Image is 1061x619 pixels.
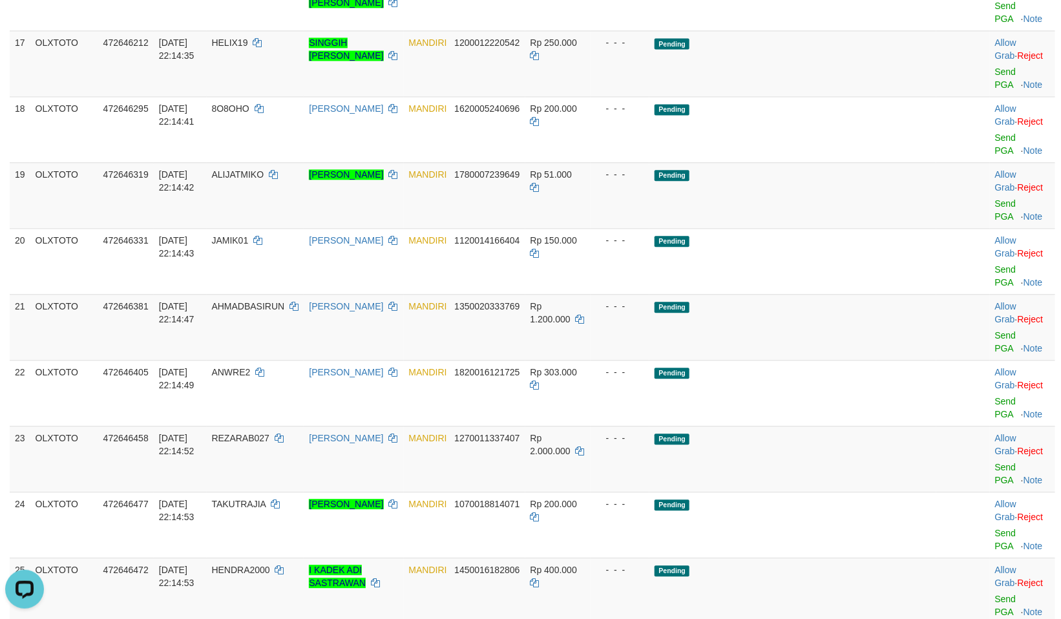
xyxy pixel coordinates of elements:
[103,169,149,180] span: 472646319
[10,162,30,228] td: 19
[596,102,645,115] div: - - -
[1018,512,1044,522] a: Reject
[1018,380,1044,390] a: Reject
[159,565,194,588] span: [DATE] 22:14:53
[454,103,520,114] span: Copy 1620005240696 to clipboard
[1024,607,1043,617] a: Note
[212,367,251,377] span: ANWRE2
[596,300,645,313] div: - - -
[995,198,1016,222] a: Send PGA
[409,301,447,311] span: MANDIRI
[1024,409,1043,419] a: Note
[309,565,366,588] a: I KADEK ADI SASTRAWAN
[159,37,194,61] span: [DATE] 22:14:35
[103,235,149,246] span: 472646331
[103,499,149,509] span: 472646477
[655,499,689,510] span: Pending
[995,37,1016,61] a: Allow Grab
[30,492,98,558] td: OLXTOTO
[1024,343,1043,353] a: Note
[212,235,249,246] span: JAMIK01
[1024,277,1043,288] a: Note
[995,103,1016,127] a: Allow Grab
[1018,182,1044,193] a: Reject
[10,30,30,96] td: 17
[5,5,44,44] button: Open LiveChat chat widget
[995,433,1018,456] span: ·
[309,103,383,114] a: [PERSON_NAME]
[596,498,645,510] div: - - -
[159,235,194,258] span: [DATE] 22:14:43
[212,103,249,114] span: 8O8OHO
[159,301,194,324] span: [DATE] 22:14:47
[995,1,1016,24] a: Send PGA
[530,367,577,377] span: Rp 303.000
[990,96,1055,162] td: ·
[309,499,383,509] a: [PERSON_NAME]
[454,367,520,377] span: Copy 1820016121725 to clipboard
[995,132,1016,156] a: Send PGA
[454,433,520,443] span: Copy 1270011337407 to clipboard
[10,228,30,294] td: 20
[990,360,1055,426] td: ·
[995,169,1016,193] a: Allow Grab
[409,499,447,509] span: MANDIRI
[30,426,98,492] td: OLXTOTO
[655,434,689,445] span: Pending
[596,366,645,379] div: - - -
[655,236,689,247] span: Pending
[454,169,520,180] span: Copy 1780007239649 to clipboard
[990,294,1055,360] td: ·
[995,264,1016,288] a: Send PGA
[995,367,1018,390] span: ·
[1018,446,1044,456] a: Reject
[30,360,98,426] td: OLXTOTO
[103,565,149,575] span: 472646472
[159,367,194,390] span: [DATE] 22:14:49
[995,235,1016,258] a: Allow Grab
[1024,79,1043,90] a: Note
[1024,475,1043,485] a: Note
[995,235,1018,258] span: ·
[212,433,269,443] span: REZARAB027
[212,499,266,509] span: TAKUTRAJIA
[995,565,1016,588] a: Allow Grab
[655,170,689,181] span: Pending
[103,367,149,377] span: 472646405
[1018,248,1044,258] a: Reject
[995,169,1018,193] span: ·
[212,301,285,311] span: AHMADBASIRUN
[990,162,1055,228] td: ·
[409,367,447,377] span: MANDIRI
[655,104,689,115] span: Pending
[530,235,577,246] span: Rp 150.000
[1024,541,1043,551] a: Note
[995,433,1016,456] a: Allow Grab
[309,301,383,311] a: [PERSON_NAME]
[103,301,149,311] span: 472646381
[10,360,30,426] td: 22
[409,235,447,246] span: MANDIRI
[655,38,689,49] span: Pending
[103,37,149,48] span: 472646212
[1018,314,1044,324] a: Reject
[1024,211,1043,222] a: Note
[103,433,149,443] span: 472646458
[1018,578,1044,588] a: Reject
[995,301,1018,324] span: ·
[530,433,571,456] span: Rp 2.000.000
[995,37,1018,61] span: ·
[309,367,383,377] a: [PERSON_NAME]
[530,37,577,48] span: Rp 250.000
[309,37,383,61] a: SINGGIH [PERSON_NAME]
[10,294,30,360] td: 21
[995,396,1016,419] a: Send PGA
[309,169,383,180] a: [PERSON_NAME]
[409,169,447,180] span: MANDIRI
[454,235,520,246] span: Copy 1120014166404 to clipboard
[990,228,1055,294] td: ·
[530,499,577,509] span: Rp 200.000
[30,162,98,228] td: OLXTOTO
[995,67,1016,90] a: Send PGA
[596,432,645,445] div: - - -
